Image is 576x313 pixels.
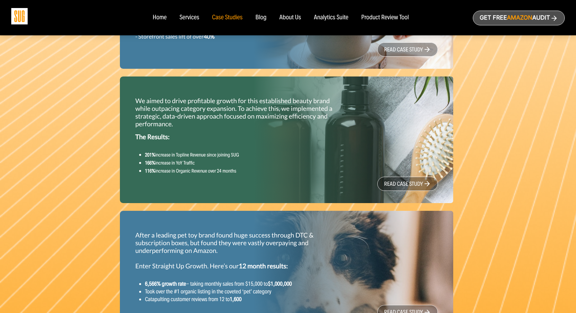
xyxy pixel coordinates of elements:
p: We aimed to drive profitable growth for this established beauty brand while outpacing category ex... [135,97,334,128]
a: About Us [279,14,301,21]
li: Catapulting customer reviews from 12 to [145,295,334,303]
a: read case study [377,177,438,191]
a: Blog [256,14,267,21]
p: After a leading pet toy brand found huge success through DTC & subscription boxes, but found they... [135,231,334,270]
a: Analytics Suite [314,14,348,21]
small: increase in YoY Traffic [145,160,195,166]
strong: 201% [145,152,155,158]
a: Get freeAmazonAudit [473,11,565,25]
strong: 116% [145,168,155,174]
strong: 1,600 [230,296,242,303]
strong: 40% [204,33,215,40]
small: increase in Organic Revenue over 24 months [145,168,236,174]
a: read case study [377,42,438,57]
a: Product Review Tool [361,14,409,21]
strong: The Results: [135,133,170,141]
span: Amazon [507,14,532,21]
strong: 6,566% growth rate [145,280,186,287]
li: - taking monthly sales from $15,000 to [145,280,334,288]
img: Sug [11,8,28,24]
a: Services [179,14,199,21]
small: - in revenue - YoY revenue increase - boost in conversion rate - Storefront sales lift of over [135,9,215,40]
li: Took over the #1 organic listing in the coveted ‘pet’ category [145,288,334,295]
strong: $1,000,000 [268,280,292,287]
a: Case Studies [212,14,243,21]
strong: 166% [145,160,155,166]
small: increase in Topline Revenue since joining SUG [145,152,239,158]
strong: 12 month results: [239,262,288,270]
a: Home [153,14,166,21]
